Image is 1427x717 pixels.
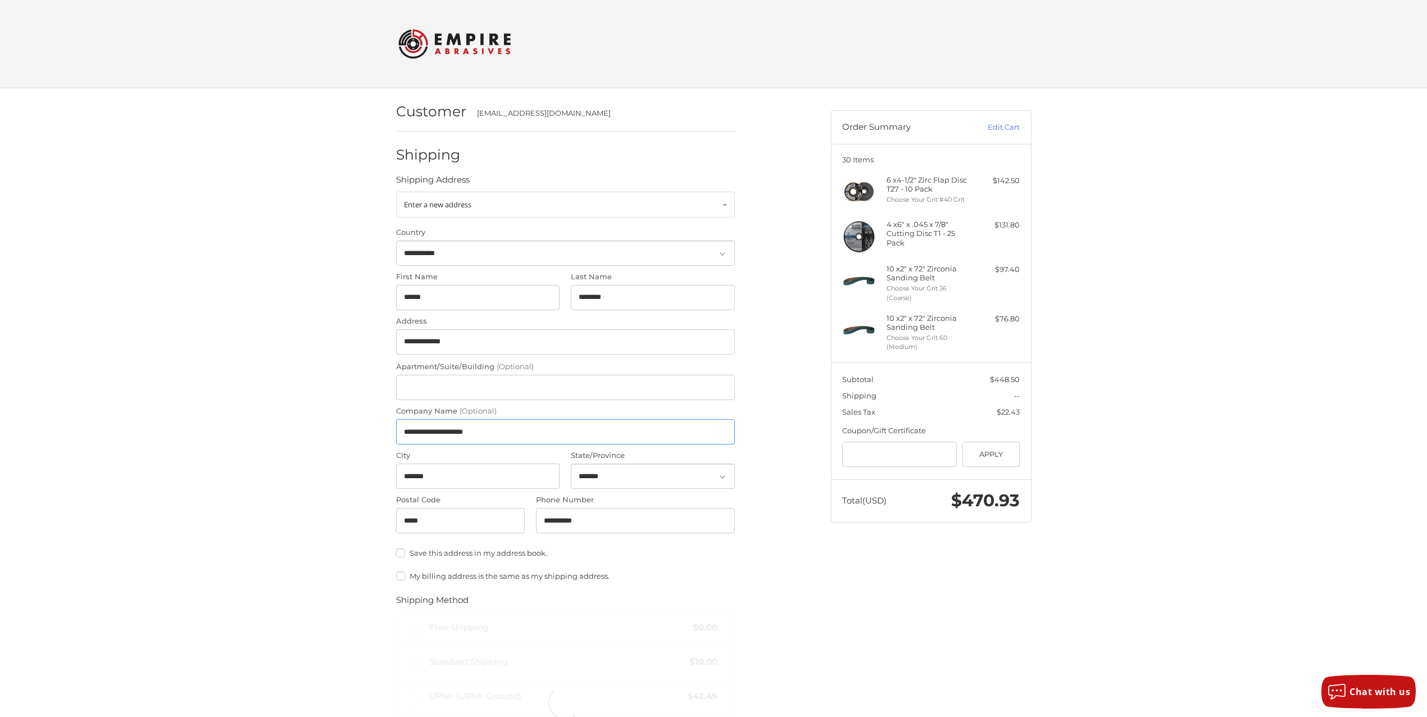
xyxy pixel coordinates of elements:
h3: 30 Items [842,155,1020,164]
input: Gift Certificate or Coupon Code [842,442,957,467]
span: $448.50 [990,375,1020,384]
div: $131.80 [975,220,1020,231]
label: Company Name [396,406,735,417]
h4: 6 x 4-1/2" Zirc Flap Disc T27 - 10 Pack [887,175,972,194]
legend: Shipping Method [396,594,469,612]
label: Phone Number [536,494,735,506]
div: $97.40 [975,264,1020,275]
span: Enter a new address [404,199,471,210]
label: Apartment/Suite/Building [396,361,735,373]
label: Last Name [571,271,735,283]
a: Edit Cart [963,122,1020,133]
button: Apply [962,442,1020,467]
span: Total (USD) [842,495,887,506]
h2: Shipping [396,146,462,164]
h4: 10 x 2" x 72" Zirconia Sanding Belt [887,314,972,332]
legend: Shipping Address [396,174,470,192]
label: Address [396,316,735,327]
span: Subtotal [842,375,874,384]
span: $22.43 [997,407,1020,416]
li: Choose Your Grit #40 Grit [887,195,972,205]
label: My billing address is the same as my shipping address. [396,571,735,580]
label: State/Province [571,450,735,461]
h4: 4 x 6" x .045 x 7/8" Cutting Disc T1 - 25 Pack [887,220,972,247]
div: $76.80 [975,314,1020,325]
label: Save this address in my address book. [396,548,735,557]
h2: Customer [396,103,466,120]
div: $142.50 [975,175,1020,187]
label: Postal Code [396,494,525,506]
span: Chat with us [1349,686,1410,698]
span: $470.93 [951,490,1020,511]
div: [EMAIL_ADDRESS][DOMAIN_NAME] [477,108,724,119]
label: First Name [396,271,560,283]
a: Enter or select a different address [396,192,735,217]
h3: Order Summary [842,122,963,133]
span: -- [1014,391,1020,400]
small: (Optional) [460,406,497,415]
label: Country [396,227,735,238]
h4: 10 x 2" x 72" Zirconia Sanding Belt [887,264,972,283]
label: City [396,450,560,461]
img: Empire Abrasives [398,22,511,66]
li: Choose Your Grit 36 (Coarse) [887,284,972,302]
li: Choose Your Grit 60 (Medium) [887,333,972,352]
button: Chat with us [1321,675,1416,709]
span: Sales Tax [842,407,875,416]
div: Coupon/Gift Certificate [842,425,1020,437]
small: (Optional) [497,362,534,371]
span: Shipping [842,391,876,400]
